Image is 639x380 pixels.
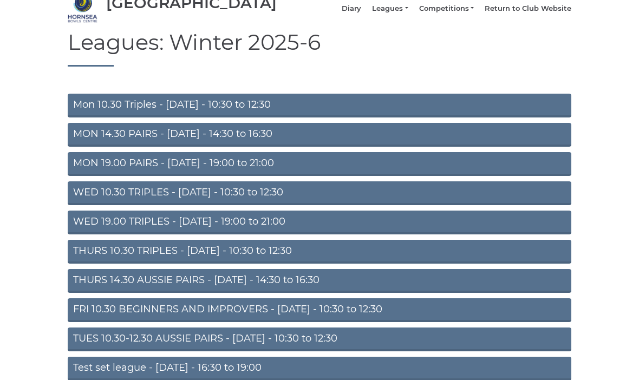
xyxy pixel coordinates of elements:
[68,31,571,67] h1: Leagues: Winter 2025-6
[68,270,571,293] a: THURS 14.30 AUSSIE PAIRS - [DATE] - 14:30 to 16:30
[68,182,571,206] a: WED 10.30 TRIPLES - [DATE] - 10:30 to 12:30
[342,4,361,14] a: Diary
[68,299,571,323] a: FRI 10.30 BEGINNERS AND IMPROVERS - [DATE] - 10:30 to 12:30
[372,4,408,14] a: Leagues
[68,328,571,352] a: TUES 10.30-12.30 AUSSIE PAIRS - [DATE] - 10:30 to 12:30
[68,153,571,176] a: MON 19.00 PAIRS - [DATE] - 19:00 to 21:00
[68,211,571,235] a: WED 19.00 TRIPLES - [DATE] - 19:00 to 21:00
[68,123,571,147] a: MON 14.30 PAIRS - [DATE] - 14:30 to 16:30
[68,94,571,118] a: Mon 10.30 Triples - [DATE] - 10:30 to 12:30
[419,4,474,14] a: Competitions
[68,240,571,264] a: THURS 10.30 TRIPLES - [DATE] - 10:30 to 12:30
[485,4,571,14] a: Return to Club Website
